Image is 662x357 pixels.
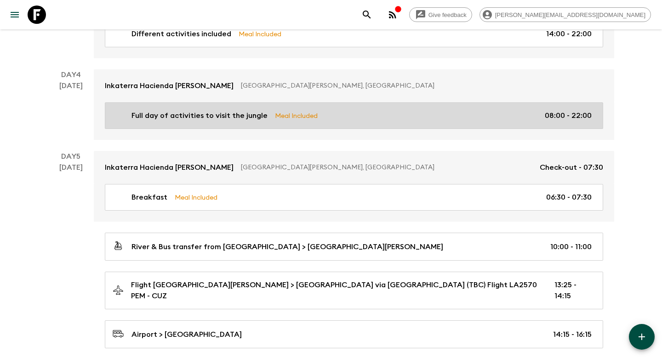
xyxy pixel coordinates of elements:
[546,28,592,39] p: 14:00 - 22:00
[550,241,592,252] p: 10:00 - 11:00
[241,163,532,172] p: [GEOGRAPHIC_DATA][PERSON_NAME], [GEOGRAPHIC_DATA]
[545,110,592,121] p: 08:00 - 22:00
[131,192,167,203] p: Breakfast
[479,7,651,22] div: [PERSON_NAME][EMAIL_ADDRESS][DOMAIN_NAME]
[554,279,592,301] p: 13:25 - 14:15
[105,272,603,309] a: Flight [GEOGRAPHIC_DATA][PERSON_NAME] > [GEOGRAPHIC_DATA] via [GEOGRAPHIC_DATA] (TBC) Flight LA25...
[105,80,234,91] p: Inkaterra Hacienda [PERSON_NAME]
[131,279,540,301] p: Flight [GEOGRAPHIC_DATA][PERSON_NAME] > [GEOGRAPHIC_DATA] via [GEOGRAPHIC_DATA] (TBC) Flight LA25...
[131,28,231,39] p: Different activities included
[409,7,472,22] a: Give feedback
[553,329,592,340] p: 14:15 - 16:15
[94,151,614,184] a: Inkaterra Hacienda [PERSON_NAME][GEOGRAPHIC_DATA][PERSON_NAME], [GEOGRAPHIC_DATA]Check-out - 07:30
[105,102,603,129] a: Full day of activities to visit the jungleMeal Included08:00 - 22:00
[275,111,318,121] p: Meal Included
[131,110,268,121] p: Full day of activities to visit the jungle
[105,184,603,211] a: BreakfastMeal Included06:30 - 07:30
[59,80,83,140] div: [DATE]
[105,233,603,261] a: River & Bus transfer from [GEOGRAPHIC_DATA] > [GEOGRAPHIC_DATA][PERSON_NAME]10:00 - 11:00
[546,192,592,203] p: 06:30 - 07:30
[131,241,443,252] p: River & Bus transfer from [GEOGRAPHIC_DATA] > [GEOGRAPHIC_DATA][PERSON_NAME]
[94,69,614,102] a: Inkaterra Hacienda [PERSON_NAME][GEOGRAPHIC_DATA][PERSON_NAME], [GEOGRAPHIC_DATA]
[175,192,217,202] p: Meal Included
[540,162,603,173] p: Check-out - 07:30
[105,162,234,173] p: Inkaterra Hacienda [PERSON_NAME]
[239,29,281,39] p: Meal Included
[490,11,651,18] span: [PERSON_NAME][EMAIL_ADDRESS][DOMAIN_NAME]
[131,329,242,340] p: Airport > [GEOGRAPHIC_DATA]
[105,21,603,47] a: Different activities includedMeal Included14:00 - 22:00
[241,81,596,90] p: [GEOGRAPHIC_DATA][PERSON_NAME], [GEOGRAPHIC_DATA]
[48,151,94,162] p: Day 5
[358,6,376,24] button: search adventures
[105,320,603,348] a: Airport > [GEOGRAPHIC_DATA]14:15 - 16:15
[423,11,472,18] span: Give feedback
[6,6,24,24] button: menu
[48,69,94,80] p: Day 4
